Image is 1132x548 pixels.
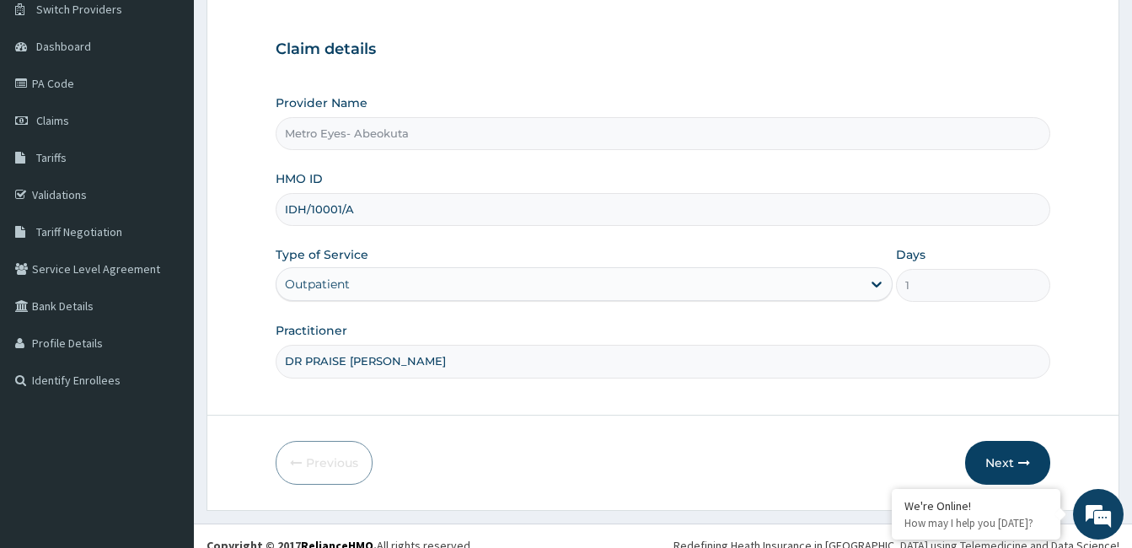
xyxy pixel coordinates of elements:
[88,94,283,116] div: Chat with us now
[276,246,368,263] label: Type of Service
[36,224,122,239] span: Tariff Negotiation
[896,246,925,263] label: Days
[276,193,1050,226] input: Enter HMO ID
[36,2,122,17] span: Switch Providers
[36,150,67,165] span: Tariffs
[276,322,347,339] label: Practitioner
[276,170,323,187] label: HMO ID
[276,94,367,111] label: Provider Name
[904,498,1048,513] div: We're Online!
[36,39,91,54] span: Dashboard
[276,345,1050,378] input: Enter Name
[276,441,373,485] button: Previous
[31,84,68,126] img: d_794563401_company_1708531726252_794563401
[8,368,321,427] textarea: Type your message and hit 'Enter'
[36,113,69,128] span: Claims
[98,166,233,336] span: We're online!
[276,8,317,49] div: Minimize live chat window
[965,441,1050,485] button: Next
[904,516,1048,530] p: How may I help you today?
[276,40,1050,59] h3: Claim details
[285,276,350,293] div: Outpatient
